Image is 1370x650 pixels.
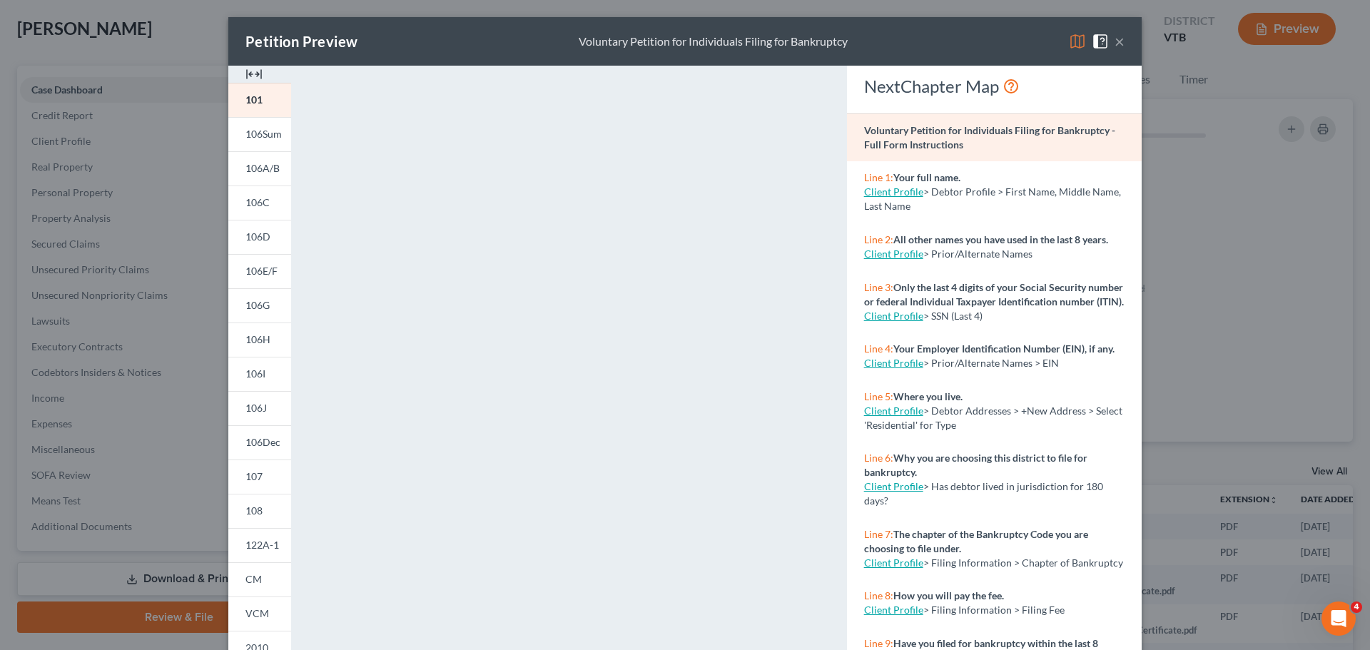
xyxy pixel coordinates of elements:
[864,528,1088,554] strong: The chapter of the Bankruptcy Code you are choosing to file under.
[1351,601,1362,613] span: 4
[228,117,291,151] a: 106Sum
[245,265,278,277] span: 106E/F
[864,390,893,402] span: Line 5:
[245,436,280,448] span: 106Dec
[228,596,291,631] a: VCM
[245,367,265,380] span: 106I
[864,452,1087,478] strong: Why you are choosing this district to file for bankruptcy.
[864,124,1115,151] strong: Voluntary Petition for Individuals Filing for Bankruptcy - Full Form Instructions
[228,186,291,220] a: 106C
[923,557,1123,569] span: > Filing Information > Chapter of Bankruptcy
[245,31,357,51] div: Petition Preview
[893,233,1108,245] strong: All other names you have used in the last 8 years.
[864,186,923,198] a: Client Profile
[579,34,848,50] div: Voluntary Petition for Individuals Filing for Bankruptcy
[228,151,291,186] a: 106A/B
[864,281,1124,308] strong: Only the last 4 digits of your Social Security number or federal Individual Taxpayer Identificati...
[228,562,291,596] a: CM
[864,342,893,355] span: Line 4:
[864,480,1103,507] span: > Has debtor lived in jurisdiction for 180 days?
[864,310,923,322] a: Client Profile
[228,459,291,494] a: 107
[864,480,923,492] a: Client Profile
[864,281,893,293] span: Line 3:
[245,333,270,345] span: 106H
[228,288,291,323] a: 106G
[228,425,291,459] a: 106Dec
[245,539,279,551] span: 122A-1
[245,66,263,83] img: expand-e0f6d898513216a626fdd78e52531dac95497ffd26381d4c15ee2fc46db09dca.svg
[1092,33,1109,50] img: help-close-5ba153eb36485ed6c1ea00a893f15db1cb9b99d6cae46e1a8edb6c62d00a1a76.svg
[245,93,263,106] span: 101
[864,557,923,569] a: Client Profile
[893,342,1115,355] strong: Your Employer Identification Number (EIN), if any.
[245,573,262,585] span: CM
[1115,33,1125,50] button: ×
[864,528,893,540] span: Line 7:
[864,637,893,649] span: Line 9:
[245,162,280,174] span: 106A/B
[864,186,1121,212] span: > Debtor Profile > First Name, Middle Name, Last Name
[864,604,923,616] a: Client Profile
[864,452,893,464] span: Line 6:
[923,357,1059,369] span: > Prior/Alternate Names > EIN
[245,402,267,414] span: 106J
[245,128,282,140] span: 106Sum
[228,494,291,528] a: 108
[864,357,923,369] a: Client Profile
[864,171,893,183] span: Line 1:
[228,83,291,117] a: 101
[245,299,270,311] span: 106G
[228,357,291,391] a: 106I
[893,390,963,402] strong: Where you live.
[864,233,893,245] span: Line 2:
[1069,33,1086,50] img: map-eea8200ae884c6f1103ae1953ef3d486a96c86aabb227e865a55264e3737af1f.svg
[228,254,291,288] a: 106E/F
[228,220,291,254] a: 106D
[923,310,983,322] span: > SSN (Last 4)
[245,230,270,243] span: 106D
[245,470,263,482] span: 107
[864,75,1125,98] div: NextChapter Map
[923,604,1065,616] span: > Filing Information > Filing Fee
[245,607,269,619] span: VCM
[245,504,263,517] span: 108
[245,196,270,208] span: 106C
[893,589,1004,601] strong: How you will pay the fee.
[228,323,291,357] a: 106H
[864,405,1122,431] span: > Debtor Addresses > +New Address > Select 'Residential' for Type
[864,248,923,260] a: Client Profile
[864,589,893,601] span: Line 8:
[893,171,960,183] strong: Your full name.
[923,248,1032,260] span: > Prior/Alternate Names
[864,405,923,417] a: Client Profile
[228,391,291,425] a: 106J
[1321,601,1356,636] iframe: Intercom live chat
[228,528,291,562] a: 122A-1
